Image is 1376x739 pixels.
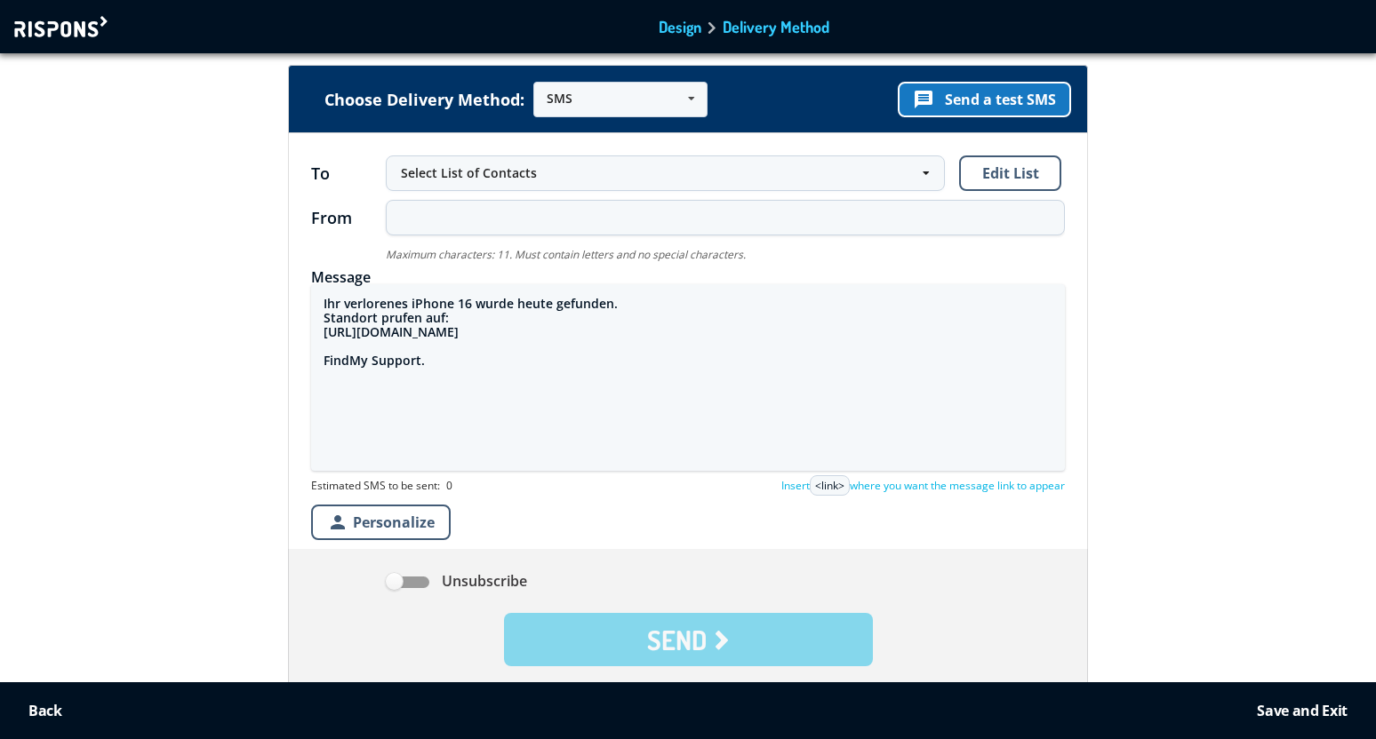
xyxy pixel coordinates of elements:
[327,512,348,533] i: person
[28,701,62,720] span: Back
[781,475,1065,496] p: Insert where you want the message link to appear
[311,477,452,495] span: Estimated SMS to be sent:
[311,210,386,226] div: From
[723,19,829,35] a: Delivery Method
[810,475,850,496] span: <link>
[324,91,524,107] span: Choose Delivery Method:
[311,505,451,540] button: personPersonalize
[1257,702,1348,719] div: Save and Exit
[386,249,1065,261] div: Maximum characters: 11. Must contain letters and no special characters.
[311,164,386,182] span: To
[401,164,912,182] div: Select List of Contacts
[311,284,1065,471] textarea: Ihr verlorenes iPhone 16 wurde heute gefunden. Standort prufen auf: [URL][DOMAIN_NAME] FindMy Sup...
[311,270,1065,284] div: Message
[386,572,527,591] label: Unsubscribe
[659,19,701,35] a: Design
[959,155,1061,191] button: Edit List
[913,89,934,110] i: message
[898,82,1071,117] button: messageSend a test SMS
[547,92,572,105] div: SMS
[446,477,452,495] span: 0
